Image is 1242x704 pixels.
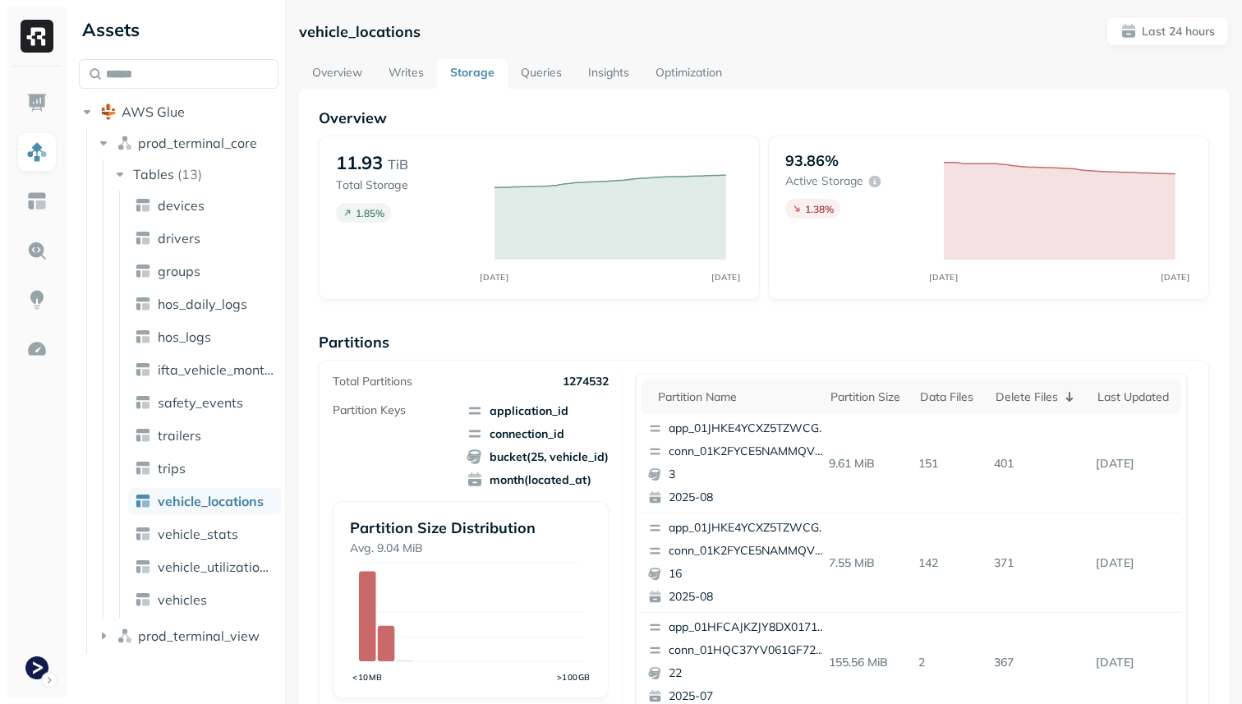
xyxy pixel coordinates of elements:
p: app_01JHKE4YCXZ5TZWCGWQ3G3JZVQ [669,421,828,437]
p: 3 [669,467,828,483]
p: 93.86% [785,151,839,170]
div: Partition name [658,389,814,405]
div: Data Files [920,389,979,405]
a: groups [128,258,281,284]
tspan: [DATE] [481,272,509,282]
a: Insights [575,59,642,89]
a: safety_events [128,389,281,416]
img: table [135,197,151,214]
p: conn_01K2FYCE5NAMMQVB7TJ334B1WP [669,543,828,559]
a: Queries [508,59,575,89]
p: 2025-08 [669,589,828,605]
a: trips [128,455,281,481]
p: 155.56 MiB [822,648,913,677]
span: trips [158,460,186,476]
button: AWS Glue [79,99,278,125]
img: table [135,361,151,378]
a: hos_daily_logs [128,291,281,317]
p: Active storage [785,173,863,189]
img: Asset Explorer [26,191,48,212]
img: table [135,559,151,575]
img: table [135,526,151,542]
span: ifta_vehicle_months [158,361,274,378]
span: vehicle_locations [158,493,264,509]
p: ( 13 ) [177,166,202,182]
p: Sep 11, 2025 [1089,549,1180,577]
span: hos_logs [158,329,211,345]
p: 22 [669,665,828,682]
p: Total Partitions [333,374,412,389]
tspan: [DATE] [930,272,959,282]
img: table [135,460,151,476]
a: Storage [437,59,508,89]
img: root [100,104,117,120]
a: hos_logs [128,324,281,350]
div: Delete Files [996,387,1082,407]
img: namespace [117,628,133,644]
p: 401 [987,449,1090,478]
img: table [135,329,151,345]
p: 142 [912,549,987,577]
span: prod_terminal_core [138,135,257,151]
p: Partition Keys [333,403,406,418]
p: Total Storage [336,177,478,193]
p: app_01JHKE4YCXZ5TZWCGWQ3G3JZVQ [669,520,828,536]
p: 367 [987,648,1090,677]
p: TiB [388,154,408,174]
p: Partitions [319,333,1209,352]
a: drivers [128,225,281,251]
button: Last 24 hours [1106,16,1229,46]
p: 2 [912,648,987,677]
p: Sep 11, 2025 [1089,449,1180,478]
p: Last 24 hours [1142,24,1215,39]
tspan: [DATE] [1161,272,1190,282]
img: Assets [26,141,48,163]
img: table [135,230,151,246]
img: Terminal [25,656,48,679]
div: Partition size [830,389,904,405]
img: table [135,591,151,608]
div: Last updated [1097,389,1172,405]
p: 16 [669,566,828,582]
button: prod_terminal_core [95,130,279,156]
span: vehicle_utilization_day [158,559,274,575]
tspan: <10MB [352,672,383,682]
span: application_id [467,403,609,419]
img: Optimization [26,338,48,360]
a: Optimization [642,59,735,89]
span: AWS Glue [122,104,185,120]
a: ifta_vehicle_months [128,357,281,383]
a: vehicle_stats [128,521,281,547]
span: vehicles [158,591,207,608]
a: vehicle_utilization_day [128,554,281,580]
button: Tables(13) [112,161,280,187]
span: Tables [133,166,174,182]
img: Insights [26,289,48,311]
a: vehicles [128,587,281,613]
img: table [135,263,151,279]
span: month(located_at) [467,472,609,488]
img: table [135,493,151,509]
p: 2025-08 [669,490,828,506]
button: prod_terminal_view [95,623,279,649]
a: devices [128,192,281,219]
span: groups [158,263,200,279]
span: devices [158,197,205,214]
span: prod_terminal_view [138,628,260,644]
span: drivers [158,230,200,246]
p: 1274532 [563,374,609,389]
p: 151 [912,449,987,478]
span: vehicle_stats [158,526,238,542]
span: connection_id [467,426,609,442]
img: table [135,296,151,312]
tspan: [DATE] [712,272,741,282]
a: trailers [128,422,281,449]
span: bucket(25, vehicle_id) [467,449,609,465]
button: app_01JHKE4YCXZ5TZWCGWQ3G3JZVQconn_01K2FYCE5NAMMQVB7TJ334B1WP162025-08 [642,513,835,612]
p: Avg. 9.04 MiB [350,541,591,556]
p: 7.55 MiB [822,549,913,577]
p: 371 [987,549,1090,577]
p: 1.38 % [805,203,834,215]
p: vehicle_locations [299,22,421,41]
img: table [135,427,151,444]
